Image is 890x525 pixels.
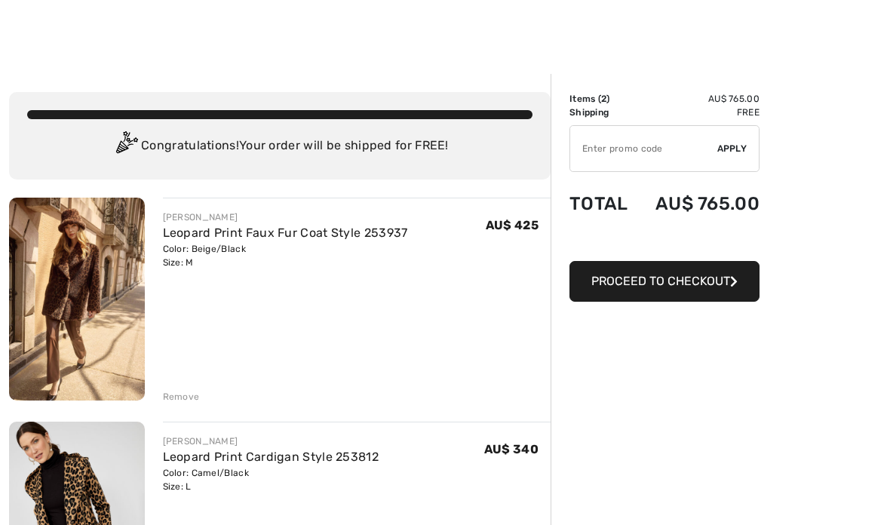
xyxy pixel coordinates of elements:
[638,106,760,119] td: Free
[163,434,379,448] div: [PERSON_NAME]
[27,131,532,161] div: Congratulations! Your order will be shipped for FREE!
[569,261,760,302] button: Proceed to Checkout
[601,94,606,104] span: 2
[486,218,539,232] span: AU$ 425
[591,274,730,288] span: Proceed to Checkout
[163,450,379,464] a: Leopard Print Cardigan Style 253812
[111,131,141,161] img: Congratulation2.svg
[569,92,638,106] td: Items ( )
[570,126,717,171] input: Promo code
[569,178,638,229] td: Total
[717,142,747,155] span: Apply
[569,229,760,256] iframe: PayPal
[163,466,379,493] div: Color: Camel/Black Size: L
[163,226,408,240] a: Leopard Print Faux Fur Coat Style 253937
[638,92,760,106] td: AU$ 765.00
[163,210,408,224] div: [PERSON_NAME]
[569,106,638,119] td: Shipping
[484,442,539,456] span: AU$ 340
[9,198,145,401] img: Leopard Print Faux Fur Coat Style 253937
[638,178,760,229] td: AU$ 765.00
[163,390,200,404] div: Remove
[163,242,408,269] div: Color: Beige/Black Size: M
